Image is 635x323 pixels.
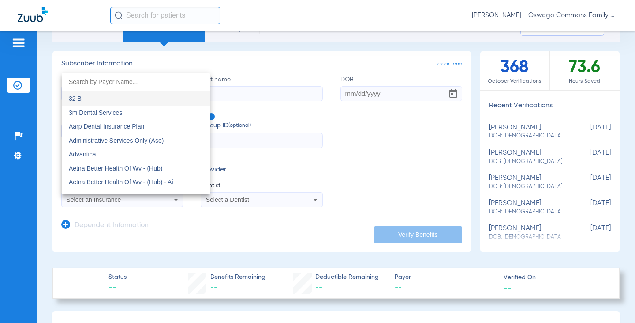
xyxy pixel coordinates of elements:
[69,165,162,172] span: Aetna Better Health Of Wv - (Hub)
[69,193,122,200] span: Aetna Dental Plans
[69,95,83,102] span: 32 Bj
[69,179,173,186] span: Aetna Better Health Of Wv - (Hub) - Ai
[69,123,144,130] span: Aarp Dental Insurance Plan
[62,73,210,91] input: dropdown search
[69,151,96,158] span: Advantica
[69,109,122,116] span: 3m Dental Services
[69,137,164,144] span: Administrative Services Only (Aso)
